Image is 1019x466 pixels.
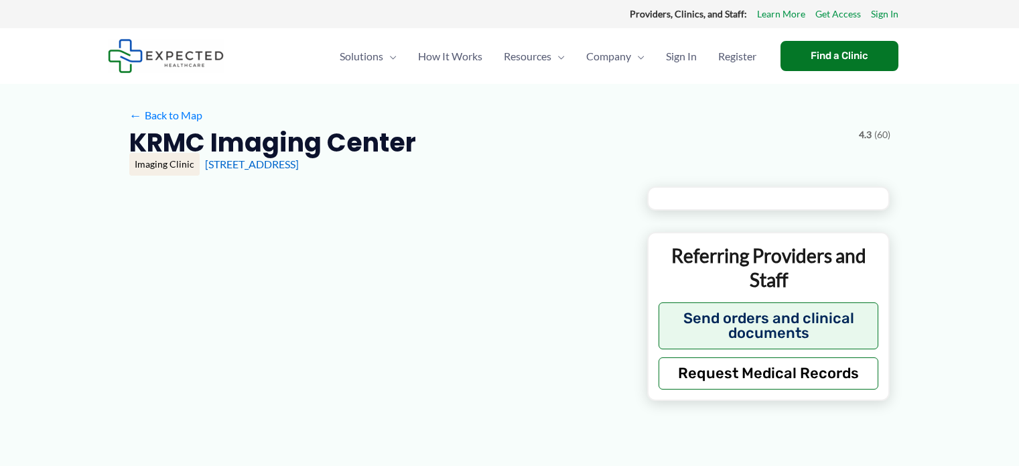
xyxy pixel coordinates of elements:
span: Menu Toggle [631,33,644,80]
strong: Providers, Clinics, and Staff: [630,8,747,19]
span: Register [718,33,756,80]
a: Learn More [757,5,805,23]
span: 4.3 [859,126,872,143]
a: CompanyMenu Toggle [575,33,655,80]
span: Menu Toggle [551,33,565,80]
img: Expected Healthcare Logo - side, dark font, small [108,39,224,73]
a: ResourcesMenu Toggle [493,33,575,80]
a: Register [707,33,767,80]
h2: KRMC Imaging Center [129,126,416,159]
span: ← [129,109,142,121]
a: Get Access [815,5,861,23]
nav: Primary Site Navigation [329,33,767,80]
span: Sign In [666,33,697,80]
a: Sign In [871,5,898,23]
a: SolutionsMenu Toggle [329,33,407,80]
span: How It Works [418,33,482,80]
a: Find a Clinic [780,41,898,71]
button: Request Medical Records [659,357,879,390]
button: Send orders and clinical documents [659,302,879,349]
span: Solutions [340,33,383,80]
a: How It Works [407,33,493,80]
a: [STREET_ADDRESS] [205,158,299,170]
span: Resources [504,33,551,80]
div: Imaging Clinic [129,153,200,176]
span: (60) [874,126,890,143]
span: Company [586,33,631,80]
a: Sign In [655,33,707,80]
p: Referring Providers and Staff [659,243,879,292]
a: ←Back to Map [129,105,202,125]
span: Menu Toggle [383,33,397,80]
